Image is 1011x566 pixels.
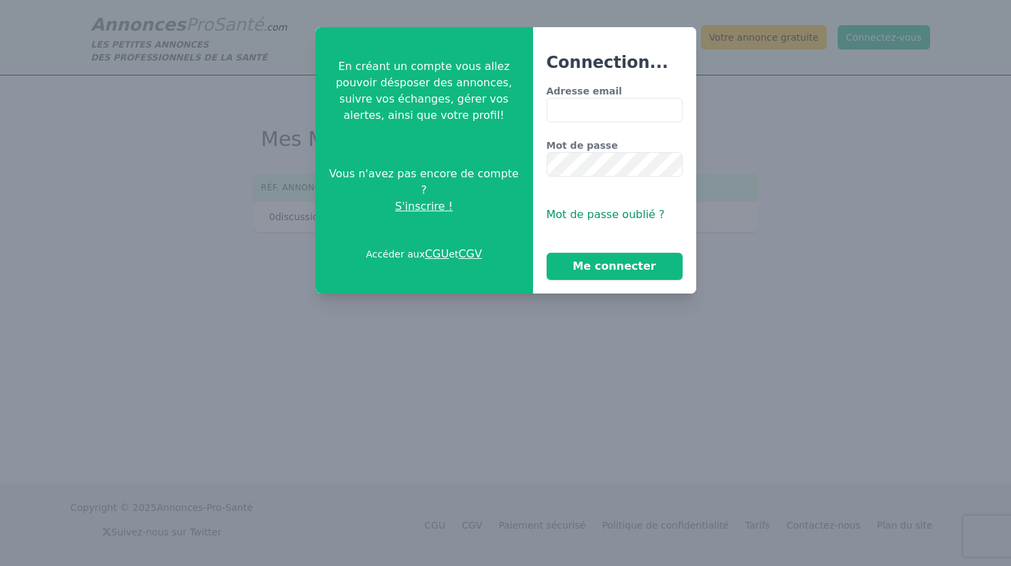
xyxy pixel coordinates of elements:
[547,139,683,152] label: Mot de passe
[547,208,665,221] span: Mot de passe oublié ?
[547,253,683,280] button: Me connecter
[458,247,482,260] a: CGV
[395,198,453,215] span: S'inscrire !
[425,247,449,260] a: CGU
[547,84,683,98] label: Adresse email
[326,166,522,198] span: Vous n'avez pas encore de compte ?
[326,58,522,124] p: En créant un compte vous allez pouvoir désposer des annonces, suivre vos échanges, gérer vos aler...
[547,52,683,73] h3: Connection...
[366,246,482,262] p: Accéder aux et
